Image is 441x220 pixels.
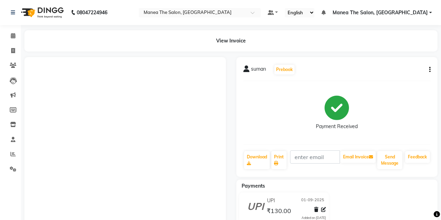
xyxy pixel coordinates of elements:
span: UPI [267,197,275,204]
div: View Invoice [24,30,438,52]
button: Send Message [377,151,402,169]
button: Prebook [274,65,295,74]
span: suman [251,65,266,75]
span: 01-09-2025 [301,197,324,204]
span: Payments [242,183,265,189]
img: logo [18,3,66,22]
a: Feedback [405,151,430,163]
b: 08047224946 [77,3,107,22]
span: ₹130.00 [267,207,291,217]
button: Email Invoice [340,151,376,163]
a: Print [271,151,287,169]
div: Payment Received [316,123,358,130]
input: enter email [290,150,340,164]
span: Manea The Salon, [GEOGRAPHIC_DATA] [333,9,428,16]
a: Download [244,151,270,169]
